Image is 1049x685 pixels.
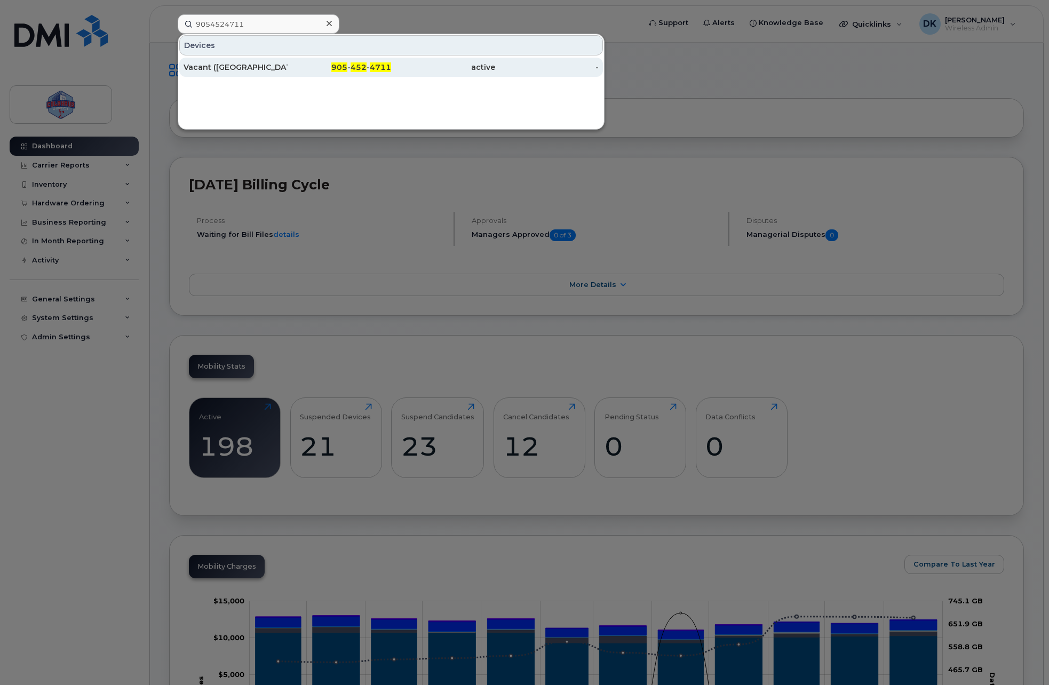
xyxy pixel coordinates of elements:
span: 452 [351,62,367,72]
div: Devices [179,35,603,55]
span: 905 [331,62,347,72]
div: - - [288,62,392,73]
div: - [495,62,599,73]
div: active [391,62,495,73]
span: 4711 [370,62,391,72]
div: Vacant ([GEOGRAPHIC_DATA]) [184,62,288,73]
a: Vacant ([GEOGRAPHIC_DATA])905-452-4711active- [179,58,603,77]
